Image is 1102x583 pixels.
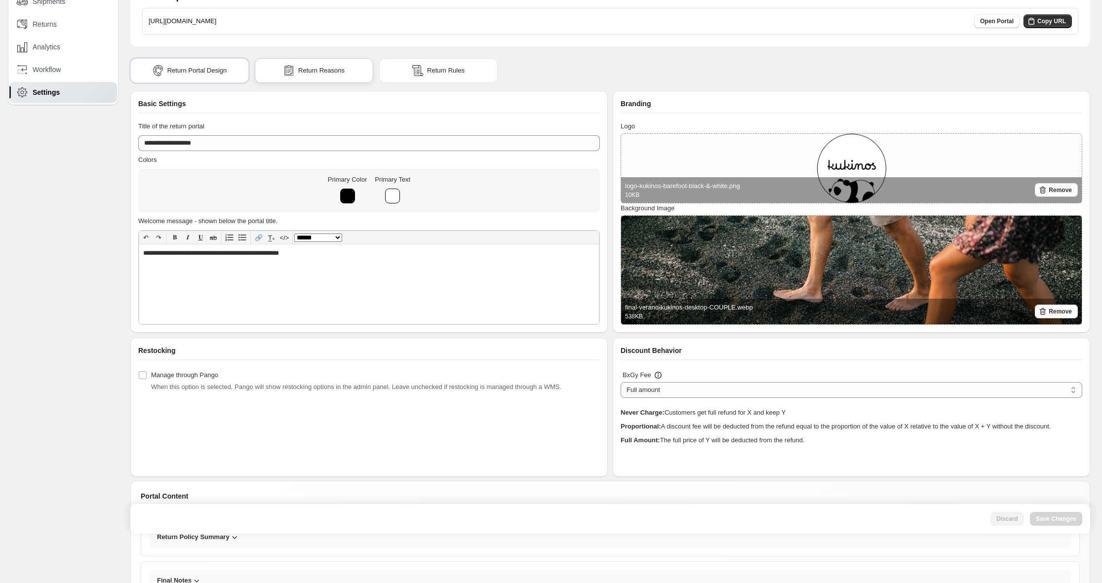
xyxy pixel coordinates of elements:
[207,231,220,244] button: ab
[265,231,278,244] button: T̲ₓ
[278,231,291,244] button: </>
[181,231,194,244] button: 𝑰
[1049,308,1072,315] span: Remove
[167,66,227,76] span: Return Portal Design
[138,216,600,226] h3: Welcome message - shown below the portal title.
[153,65,163,76] img: portal icon
[33,19,57,29] span: Returns
[138,99,600,114] div: Basic Settings
[621,436,660,444] strong: Full Amount:
[412,65,423,76] img: rules icon
[223,231,236,244] button: Numbered list
[621,122,635,130] span: Logo
[625,303,753,320] div: final-verano-kukinos-desktop-COUPLE.webp
[1023,14,1072,28] button: Copy URL
[1037,17,1066,25] span: Copy URL
[621,422,1082,431] p: A discount fee will be deducted from the refund equal to the proportion of the value of X relativ...
[210,234,217,241] s: ab
[252,231,265,244] button: 🔗
[33,65,61,75] span: Workflow
[151,371,218,379] span: Manage through Pango
[139,231,152,244] button: ↶
[621,204,674,212] span: Background Image
[623,370,651,380] h3: BxGy Fee
[149,16,216,26] h3: [URL][DOMAIN_NAME]
[151,383,561,390] span: When this option is selected, Pango will show restocking options in the admin panel. Leave unchec...
[141,491,1080,506] div: Portal Content
[625,312,753,320] p: 538 KB
[157,532,230,542] h3: Return Policy Summary
[980,17,1014,25] span: Open Portal
[621,216,1082,324] img: final-verano-kukinos-desktop-COUPLE.webp
[625,181,740,199] div: logo-kukinos-barefoot-black-&-white.png
[817,134,886,203] img: logo-kukinos-barefoot-black-&-white.png
[194,231,207,244] button: 𝐔
[298,66,345,76] span: Return Reasons
[283,65,294,76] img: reasons icon
[621,409,665,416] strong: Never Charge:
[168,231,181,244] button: 𝐁
[138,121,600,131] h3: Title of the return portal
[138,346,600,360] div: Restocking
[974,14,1020,28] a: Open Portal
[427,66,465,76] span: Return Rules
[138,155,600,165] h3: Colors
[621,346,1082,360] div: Discount Behavior
[621,408,1082,418] p: Customers get full refund for X and keep Y
[1035,305,1078,318] button: Remove
[621,99,1082,114] div: Branding
[625,191,740,199] p: 10 KB
[621,435,1082,445] p: The full price of Y will be deducted from the refund.
[33,87,60,97] span: Settings
[1035,183,1078,197] button: Remove
[375,176,410,183] span: Primary Text
[1049,186,1072,194] span: Remove
[621,423,661,430] strong: Proportional:
[33,42,60,52] span: Analytics
[236,231,249,244] button: Bullet list
[328,176,367,183] span: Primary Color
[198,233,203,241] span: 𝐔
[152,231,165,244] button: ↷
